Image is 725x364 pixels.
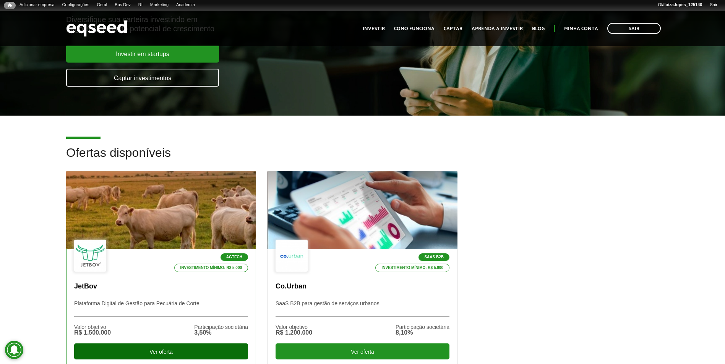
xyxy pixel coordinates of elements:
p: Co.Urban [276,282,449,291]
a: Configurações [58,2,93,8]
a: Sair [706,2,721,8]
a: Como funciona [394,26,435,31]
a: Captar [444,26,462,31]
span: Início [8,3,12,8]
div: 3,50% [194,330,248,336]
a: Bus Dev [111,2,135,8]
a: Captar investimentos [66,69,219,87]
a: Marketing [146,2,172,8]
div: Valor objetivo [74,324,111,330]
div: R$ 1.500.000 [74,330,111,336]
p: JetBov [74,282,248,291]
div: Ver oferta [276,343,449,359]
p: SaaS B2B [418,253,449,261]
p: Agtech [221,253,248,261]
a: Investir em startups [66,45,219,63]
div: Valor objetivo [276,324,312,330]
img: EqSeed [66,18,127,39]
a: Sair [607,23,661,34]
div: 8,10% [396,330,449,336]
p: Investimento mínimo: R$ 5.000 [174,264,248,272]
div: R$ 1.200.000 [276,330,312,336]
a: Aprenda a investir [472,26,523,31]
div: Participação societária [194,324,248,330]
p: SaaS B2B para gestão de serviços urbanos [276,300,449,317]
a: Adicionar empresa [16,2,58,8]
p: Investimento mínimo: R$ 5.000 [375,264,449,272]
a: Minha conta [564,26,598,31]
a: Início [4,2,16,9]
a: Geral [93,2,111,8]
a: Blog [532,26,545,31]
p: Plataforma Digital de Gestão para Pecuária de Corte [74,300,248,317]
h2: Ofertas disponíveis [66,146,659,171]
a: RI [135,2,146,8]
a: Oláluiza.lopes_125140 [654,2,706,8]
a: Academia [172,2,199,8]
strong: luiza.lopes_125140 [665,2,702,7]
div: Participação societária [396,324,449,330]
div: Ver oferta [74,343,248,359]
a: Investir [363,26,385,31]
